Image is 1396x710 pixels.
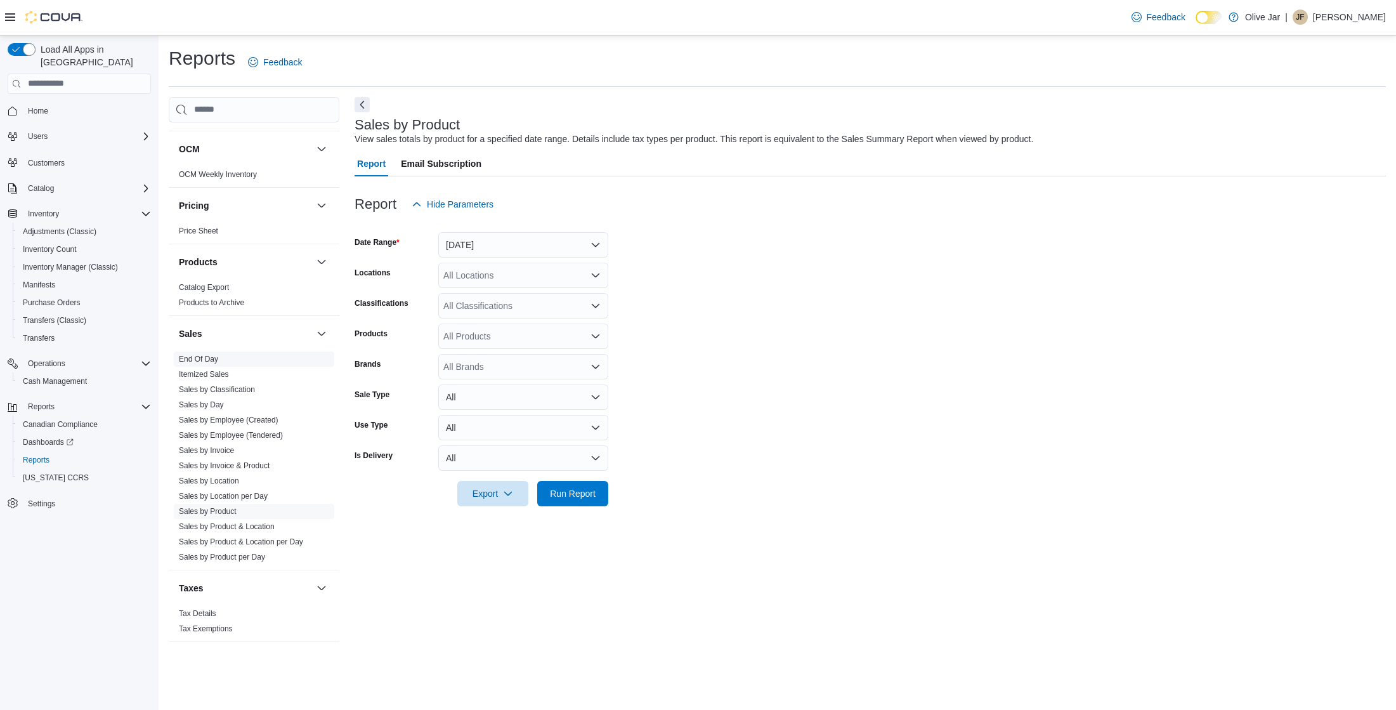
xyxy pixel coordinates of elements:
[1147,11,1185,23] span: Feedback
[3,205,156,223] button: Inventory
[179,415,278,425] span: Sales by Employee (Created)
[23,280,55,290] span: Manifests
[179,114,271,122] a: Loyalty Redemption Values
[438,385,608,410] button: All
[179,582,204,595] h3: Taxes
[355,329,388,339] label: Products
[18,295,86,310] a: Purchase Orders
[18,435,79,450] a: Dashboards
[465,481,521,506] span: Export
[179,199,209,212] h3: Pricing
[23,376,87,386] span: Cash Management
[355,298,408,308] label: Classifications
[179,298,244,307] a: Products to Archive
[179,609,216,618] a: Tax Details
[13,223,156,240] button: Adjustments (Classic)
[1285,10,1288,25] p: |
[179,522,275,531] a: Sales by Product & Location
[28,358,65,369] span: Operations
[18,470,151,485] span: Washington CCRS
[13,329,156,347] button: Transfers
[179,298,244,308] span: Products to Archive
[23,298,81,308] span: Purchase Orders
[169,352,339,570] div: Sales
[179,283,229,292] a: Catalog Export
[179,355,218,364] a: End Of Day
[1126,4,1191,30] a: Feedback
[23,206,151,221] span: Inventory
[179,506,237,516] span: Sales by Product
[28,402,55,412] span: Reports
[18,313,151,328] span: Transfers (Classic)
[355,237,400,247] label: Date Range
[179,385,255,395] span: Sales by Classification
[18,470,94,485] a: [US_STATE] CCRS
[23,103,53,119] a: Home
[179,430,283,440] span: Sales by Employee (Tendered)
[457,481,528,506] button: Export
[18,224,151,239] span: Adjustments (Classic)
[169,606,339,641] div: Taxes
[355,450,393,461] label: Is Delivery
[355,420,388,430] label: Use Type
[13,258,156,276] button: Inventory Manager (Classic)
[438,232,608,258] button: [DATE]
[179,431,283,440] a: Sales by Employee (Tendered)
[23,399,60,414] button: Reports
[179,624,233,633] a: Tax Exemptions
[1296,10,1304,25] span: JF
[179,552,265,562] span: Sales by Product per Day
[23,181,59,196] button: Catalog
[179,522,275,532] span: Sales by Product & Location
[28,131,48,141] span: Users
[3,153,156,171] button: Customers
[355,97,370,112] button: Next
[243,49,307,75] a: Feedback
[169,167,339,187] div: OCM
[179,446,234,455] a: Sales by Invoice
[179,327,202,340] h3: Sales
[18,331,151,346] span: Transfers
[23,103,151,119] span: Home
[3,180,156,197] button: Catalog
[8,96,151,546] nav: Complex example
[355,117,460,133] h3: Sales by Product
[28,209,59,219] span: Inventory
[179,582,311,595] button: Taxes
[314,254,329,270] button: Products
[179,553,265,562] a: Sales by Product per Day
[23,206,64,221] button: Inventory
[18,417,151,432] span: Canadian Compliance
[18,374,92,389] a: Cash Management
[23,262,118,272] span: Inventory Manager (Classic)
[18,435,151,450] span: Dashboards
[537,481,608,506] button: Run Report
[3,128,156,145] button: Users
[23,496,151,511] span: Settings
[179,400,224,409] a: Sales by Day
[314,581,329,596] button: Taxes
[179,608,216,619] span: Tax Details
[179,416,278,424] a: Sales by Employee (Created)
[179,537,303,547] span: Sales by Product & Location per Day
[18,331,60,346] a: Transfers
[355,133,1033,146] div: View sales totals by product for a specified date range. Details include tax types per product. T...
[1313,10,1386,25] p: [PERSON_NAME]
[23,356,70,371] button: Operations
[179,169,257,180] span: OCM Weekly Inventory
[357,151,386,176] span: Report
[590,362,601,372] button: Open list of options
[355,359,381,369] label: Brands
[18,224,101,239] a: Adjustments (Classic)
[1196,24,1196,25] span: Dark Mode
[401,151,481,176] span: Email Subscription
[179,226,218,236] span: Price Sheet
[28,183,54,194] span: Catalog
[438,445,608,471] button: All
[23,455,49,465] span: Reports
[179,354,218,364] span: End Of Day
[179,227,218,235] a: Price Sheet
[18,242,151,257] span: Inventory Count
[18,260,123,275] a: Inventory Manager (Classic)
[23,419,98,430] span: Canadian Compliance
